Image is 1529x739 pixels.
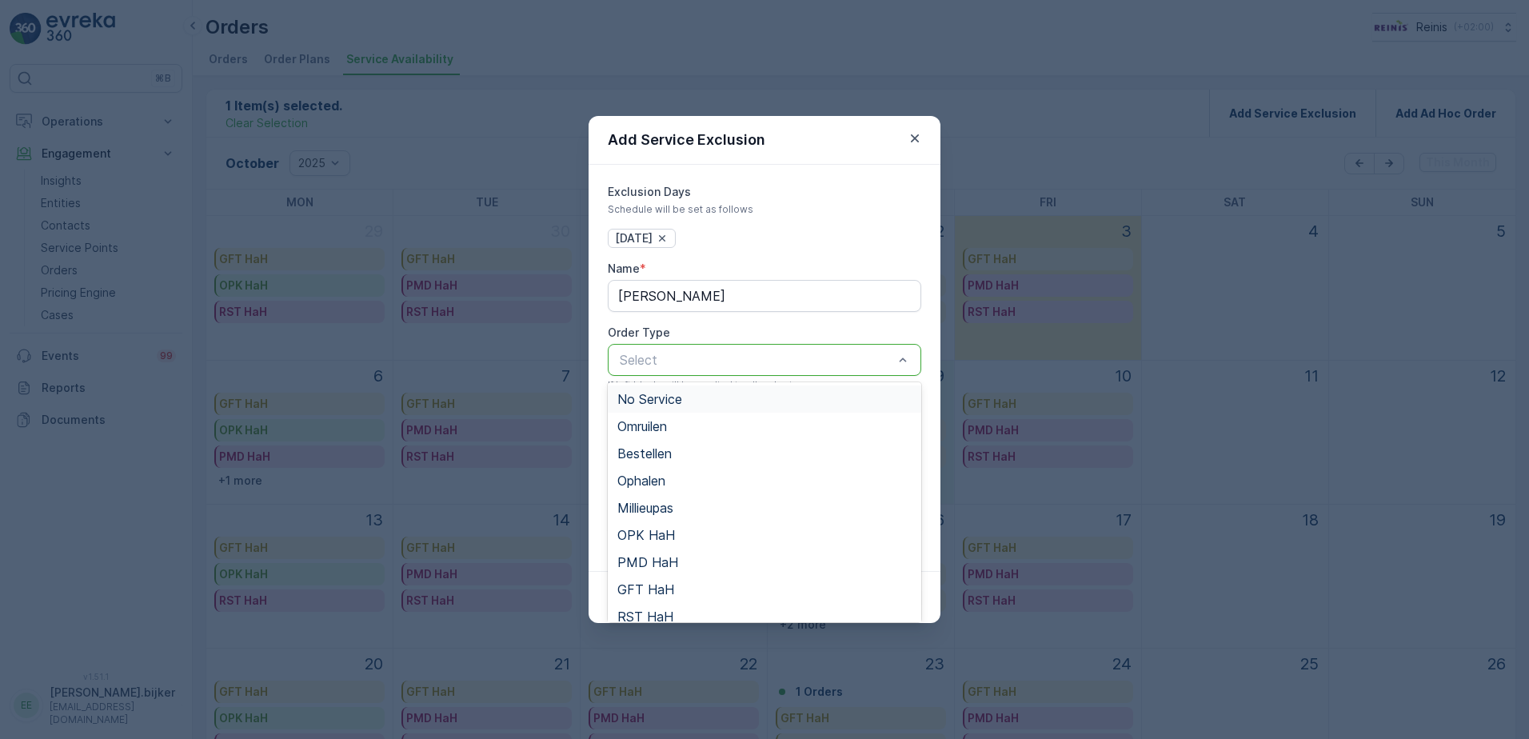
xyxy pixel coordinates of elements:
span: Millieupas [617,501,673,515]
span: OPK HaH [617,528,675,542]
p: Select [620,350,893,369]
span: Ophalen [617,473,665,488]
span: Omruilen [617,419,667,433]
label: Name [608,262,640,275]
span: Bestellen [617,446,672,461]
span: [DATE] [615,230,653,246]
label: Order Type [608,326,670,339]
span: PMD HaH [617,555,678,569]
p: Add Service Exclusion [608,129,765,151]
span: If left blank, will be applied to all order types. [608,379,819,392]
span: Schedule will be set as follows [608,203,921,216]
p: Exclusion Days [608,184,921,200]
span: RST HaH [617,609,673,624]
span: No Service [617,392,682,406]
span: GFT HaH [617,582,674,597]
